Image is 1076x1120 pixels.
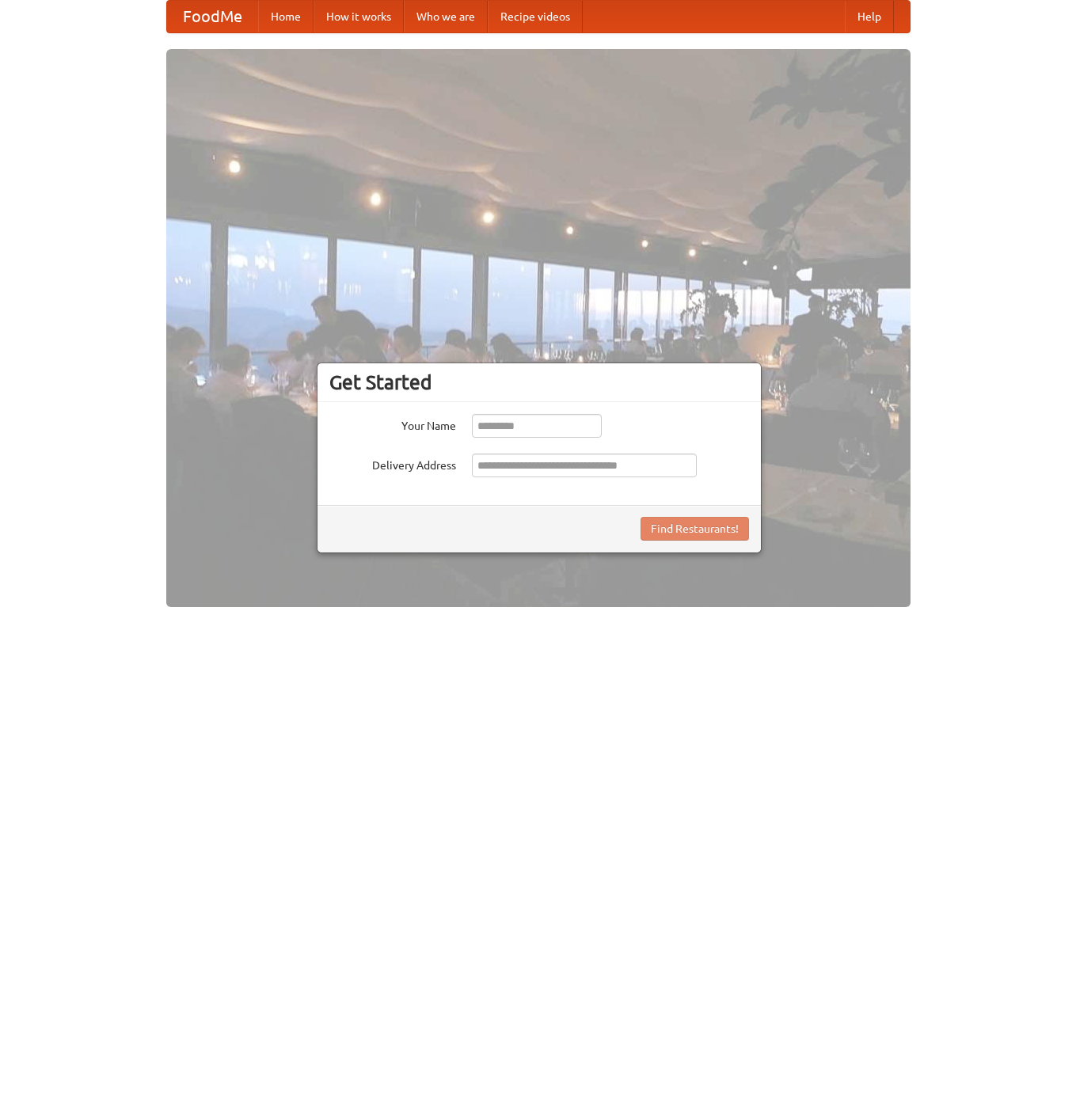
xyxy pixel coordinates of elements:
[314,1,404,32] a: How it works
[641,517,749,541] button: Find Restaurants!
[404,1,488,32] a: Who we are
[329,454,456,473] label: Delivery Address
[329,414,456,434] label: Your Name
[329,370,749,394] h3: Get Started
[488,1,583,32] a: Recipe videos
[258,1,314,32] a: Home
[845,1,894,32] a: Help
[167,1,258,32] a: FoodMe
